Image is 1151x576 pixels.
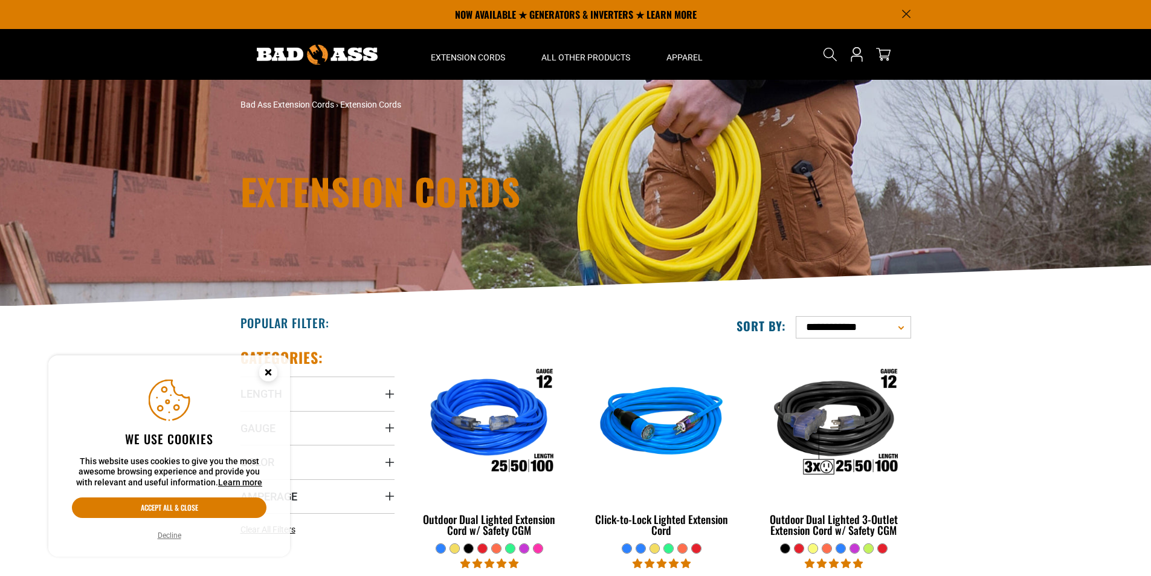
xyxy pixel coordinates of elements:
summary: All Other Products [523,29,648,80]
button: Accept all & close [72,497,266,518]
a: Outdoor Dual Lighted 3-Outlet Extension Cord w/ Safety CGM Outdoor Dual Lighted 3-Outlet Extensio... [756,348,911,543]
span: 4.83 stars [460,558,518,569]
summary: Apparel [648,29,721,80]
h1: Extension Cords [240,173,682,209]
span: Apparel [666,52,703,63]
img: blue [585,354,738,493]
h2: We use cookies [72,431,266,447]
a: Bad Ass Extension Cords [240,100,334,109]
span: Extension Cords [431,52,505,63]
span: 4.80 stars [805,558,863,569]
h2: Categories: [240,348,324,367]
aside: Cookie Consent [48,355,290,557]
summary: Search [821,45,840,64]
img: Bad Ass Extension Cords [257,45,378,65]
button: Decline [154,529,185,542]
img: Outdoor Dual Lighted 3-Outlet Extension Cord w/ Safety CGM [758,354,910,493]
div: Click-to-Lock Lighted Extension Cord [584,514,738,536]
nav: breadcrumbs [240,99,682,111]
h2: Popular Filter: [240,315,329,331]
a: Outdoor Dual Lighted Extension Cord w/ Safety CGM Outdoor Dual Lighted Extension Cord w/ Safety CGM [413,348,567,543]
label: Sort by: [737,318,786,334]
span: › [336,100,338,109]
summary: Gauge [240,411,395,445]
a: blue Click-to-Lock Lighted Extension Cord [584,348,738,543]
span: All Other Products [541,52,630,63]
a: Learn more [218,477,262,487]
summary: Color [240,445,395,479]
summary: Length [240,377,395,410]
p: This website uses cookies to give you the most awesome browsing experience and provide you with r... [72,456,266,488]
span: Extension Cords [340,100,401,109]
img: Outdoor Dual Lighted Extension Cord w/ Safety CGM [413,354,566,493]
span: 4.87 stars [633,558,691,569]
div: Outdoor Dual Lighted 3-Outlet Extension Cord w/ Safety CGM [756,514,911,536]
summary: Extension Cords [413,29,523,80]
summary: Amperage [240,479,395,513]
div: Outdoor Dual Lighted Extension Cord w/ Safety CGM [413,514,567,536]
